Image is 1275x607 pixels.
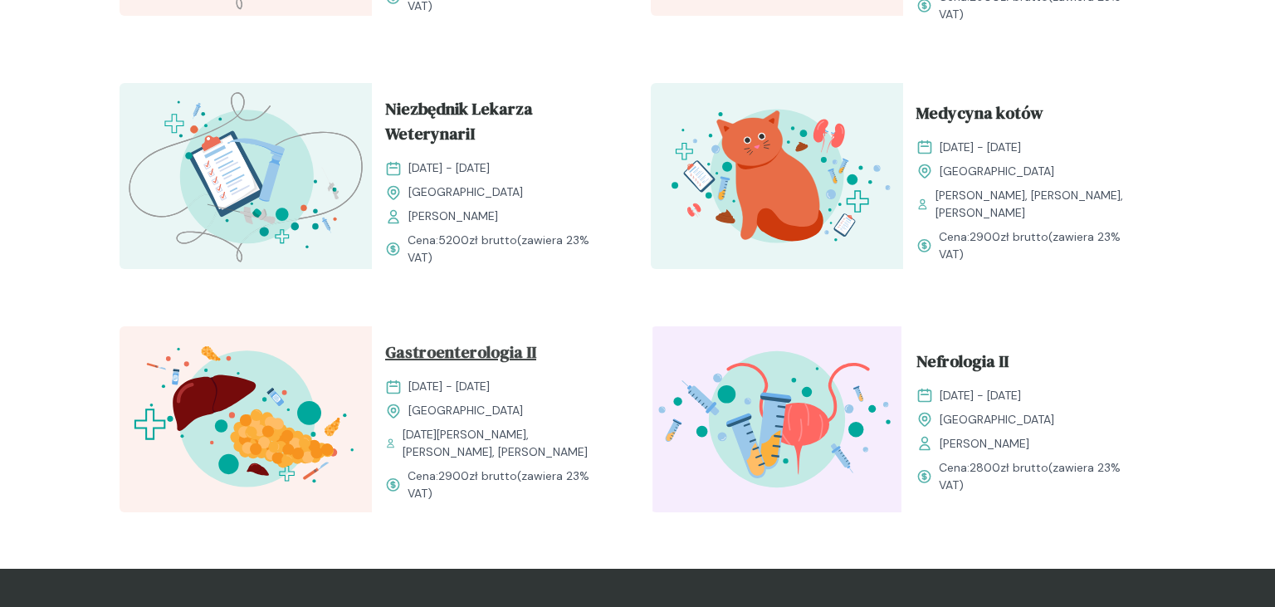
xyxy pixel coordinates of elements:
span: [DATE] - [DATE] [940,387,1021,404]
span: Cena: (zawiera 23% VAT) [408,467,611,502]
img: ZpgBUh5LeNNTxPrX_Uro_T.svg [651,326,903,512]
span: Nefrologia II [916,349,1009,380]
span: [PERSON_NAME] [940,435,1029,453]
span: Cena: (zawiera 23% VAT) [939,459,1142,494]
span: [GEOGRAPHIC_DATA] [940,163,1054,180]
span: [DATE][PERSON_NAME], [PERSON_NAME], [PERSON_NAME] [403,426,611,461]
span: [PERSON_NAME], [PERSON_NAME], [PERSON_NAME] [935,187,1142,222]
span: Medycyna kotów [916,100,1043,132]
span: Cena: (zawiera 23% VAT) [408,232,611,267]
img: ZxkxEIF3NbkBX8eR_GastroII_T.svg [120,326,372,512]
span: [GEOGRAPHIC_DATA] [408,402,523,419]
span: [DATE] - [DATE] [940,139,1021,156]
span: 5200 zł brutto [438,233,517,247]
a: Gastroenterologia II [385,340,611,371]
a: Niezbędnik Lekarza WeterynariI [385,96,611,153]
span: Gastroenterologia II [385,340,536,371]
img: aHe4VUMqNJQqH-M0_ProcMH_T.svg [120,83,372,269]
span: [DATE] - [DATE] [408,378,490,395]
span: [DATE] - [DATE] [408,159,490,177]
span: [GEOGRAPHIC_DATA] [408,184,523,201]
span: [PERSON_NAME] [408,208,498,225]
a: Medycyna kotów [916,100,1142,132]
span: 2800 zł brutto [970,460,1048,475]
span: 2900 zł brutto [438,468,517,483]
img: aHfQZEMqNJQqH-e8_MedKot_T.svg [651,83,903,269]
span: 2900 zł brutto [970,229,1048,244]
span: Cena: (zawiera 23% VAT) [939,228,1142,263]
a: Nefrologia II [916,349,1142,380]
span: [GEOGRAPHIC_DATA] [940,411,1054,428]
